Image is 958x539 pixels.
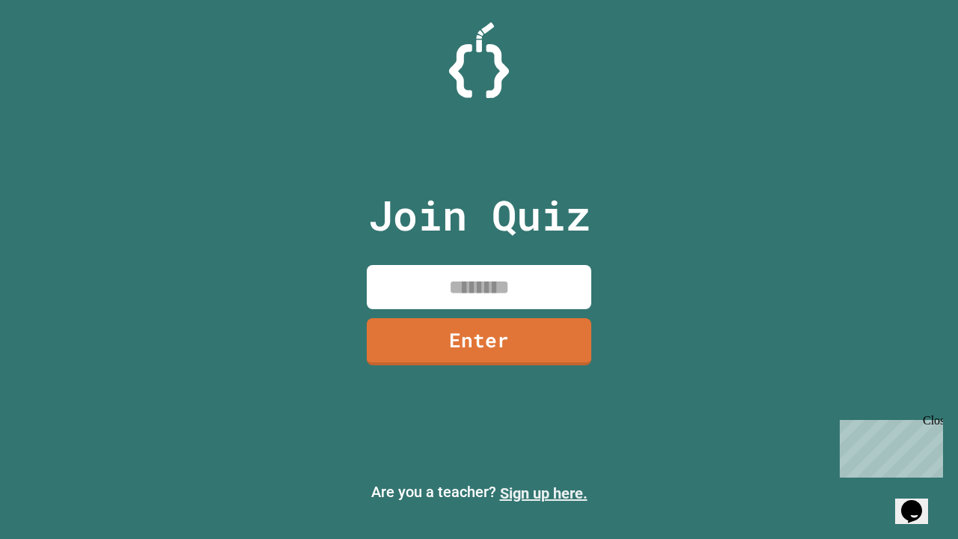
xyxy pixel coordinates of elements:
a: Sign up here. [500,484,588,502]
iframe: chat widget [834,414,943,478]
a: Enter [367,318,591,365]
img: Logo.svg [449,22,509,98]
iframe: chat widget [895,479,943,524]
div: Chat with us now!Close [6,6,103,95]
p: Are you a teacher? [12,481,946,505]
p: Join Quiz [368,184,591,246]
